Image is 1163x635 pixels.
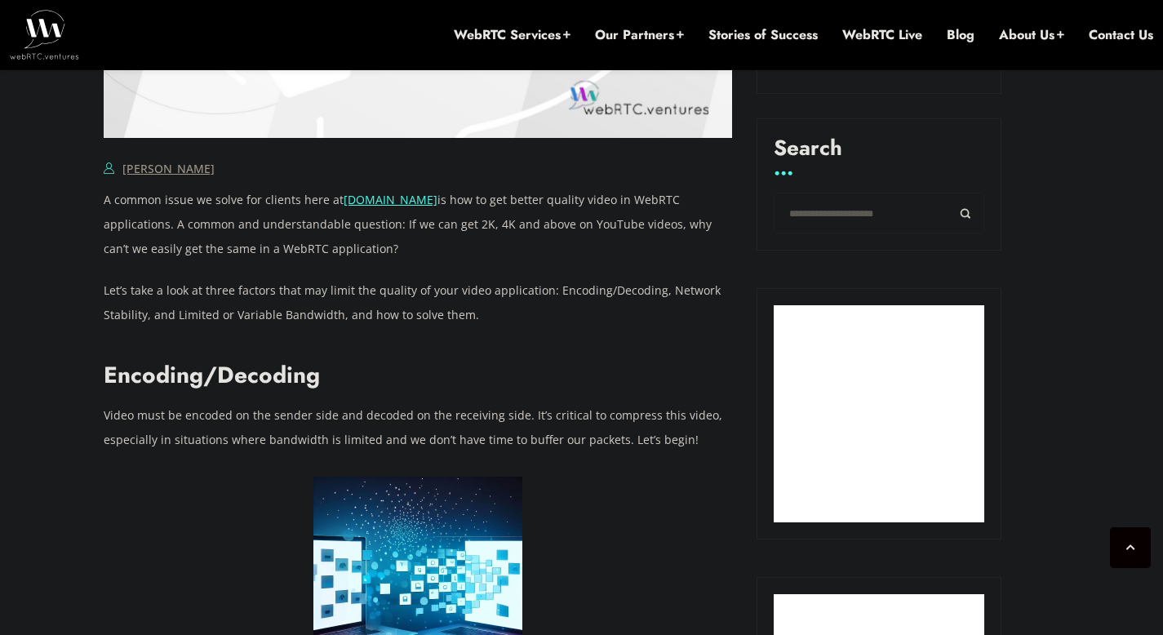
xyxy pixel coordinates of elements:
[104,278,732,327] p: Let’s take a look at three factors that may limit the quality of your video application: Encoding...
[122,161,215,176] a: [PERSON_NAME]
[595,26,684,44] a: Our Partners
[708,26,818,44] a: Stories of Success
[104,188,732,261] p: A common issue we solve for clients here at is how to get better quality video in WebRTC applicat...
[104,403,732,452] p: Video must be encoded on the sender side and decoded on the receiving side. It’s critical to comp...
[344,192,437,207] a: [DOMAIN_NAME]
[947,26,974,44] a: Blog
[948,193,984,234] button: Search
[454,26,570,44] a: WebRTC Services
[104,362,732,390] h2: Encoding/Decoding
[999,26,1064,44] a: About Us
[774,305,984,522] iframe: Embedded CTA
[774,135,984,173] label: Search
[842,26,922,44] a: WebRTC Live
[1089,26,1153,44] a: Contact Us
[10,10,79,59] img: WebRTC.ventures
